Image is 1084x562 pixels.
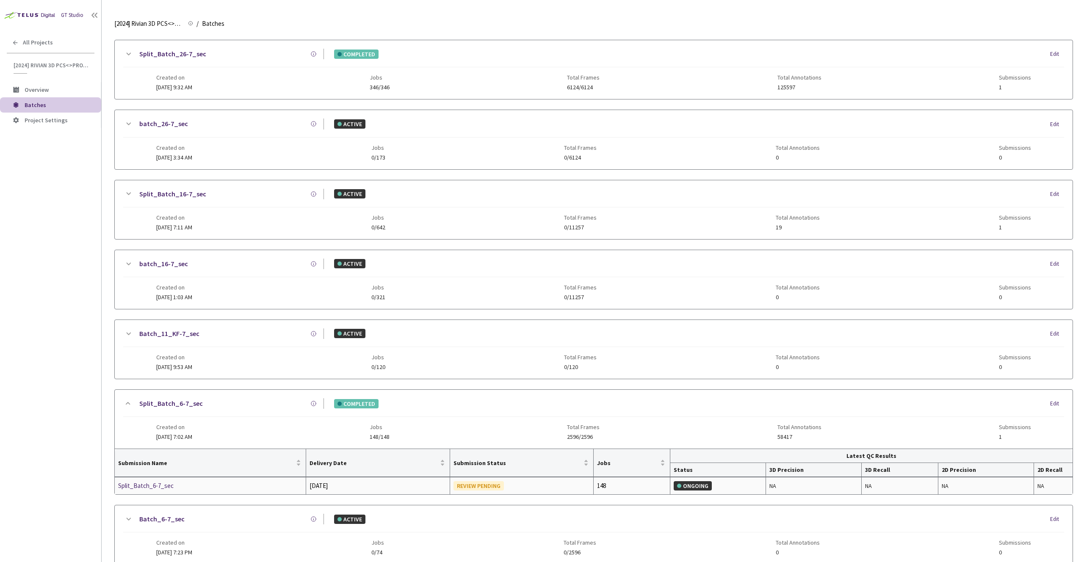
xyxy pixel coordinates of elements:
[564,539,596,546] span: Total Frames
[156,539,192,546] span: Created on
[115,449,306,477] th: Submission Name
[139,189,206,199] a: Split_Batch_16-7_sec
[370,84,390,91] span: 346/346
[334,189,365,198] div: ACTIVE
[115,250,1073,309] div: batch_16-7_secACTIVEEditCreated on[DATE] 1:03 AMJobs0/321Total Frames0/11257Total Annotations0Sub...
[370,434,390,440] span: 148/148
[450,449,594,477] th: Submission Status
[1050,120,1064,129] div: Edit
[156,548,192,556] span: [DATE] 7:23 PM
[371,224,385,231] span: 0/642
[777,424,821,430] span: Total Annotations
[139,259,188,269] a: batch_16-7_sec
[202,19,224,29] span: Batches
[999,154,1031,161] span: 0
[334,515,365,524] div: ACTIVE
[310,481,446,491] div: [DATE]
[564,154,597,161] span: 0/6124
[777,74,821,81] span: Total Annotations
[597,460,658,466] span: Jobs
[776,539,820,546] span: Total Annotations
[371,214,385,221] span: Jobs
[370,74,390,81] span: Jobs
[371,354,385,361] span: Jobs
[115,320,1073,379] div: Batch_11_KF-7_secACTIVEEditCreated on[DATE] 9:53 AMJobs0/120Total Frames0/120Total Annotations0Su...
[567,84,600,91] span: 6124/6124
[776,284,820,291] span: Total Annotations
[1037,481,1069,490] div: NA
[564,354,597,361] span: Total Frames
[597,481,666,491] div: 148
[454,481,504,490] div: REVIEW PENDING
[564,364,597,370] span: 0/120
[777,84,821,91] span: 125597
[670,463,766,477] th: Status
[999,224,1031,231] span: 1
[776,364,820,370] span: 0
[594,449,670,477] th: Jobs
[776,549,820,556] span: 0
[334,50,379,59] div: COMPLETED
[1050,399,1064,408] div: Edit
[334,259,365,268] div: ACTIVE
[674,481,712,490] div: ONGOING
[118,481,208,491] a: Split_Batch_6-7_sec
[1050,50,1064,58] div: Edit
[999,214,1031,221] span: Submissions
[306,449,450,477] th: Delivery Date
[1050,515,1064,523] div: Edit
[999,284,1031,291] span: Submissions
[1050,260,1064,268] div: Edit
[776,154,820,161] span: 0
[114,19,183,29] span: [2024] Rivian 3D PCS<>Production
[371,154,385,161] span: 0/173
[999,84,1031,91] span: 1
[454,460,582,466] span: Submission Status
[862,463,938,477] th: 3D Recall
[999,144,1031,151] span: Submissions
[156,424,192,430] span: Created on
[371,549,384,556] span: 0/74
[776,224,820,231] span: 19
[139,118,188,129] a: batch_26-7_sec
[115,390,1073,449] div: Split_Batch_6-7_secCOMPLETEDEditCreated on[DATE] 7:02 AMJobs148/148Total Frames2596/2596Total Ann...
[25,101,46,109] span: Batches
[999,354,1031,361] span: Submissions
[567,74,600,81] span: Total Frames
[1050,190,1064,198] div: Edit
[999,74,1031,81] span: Submissions
[564,294,597,300] span: 0/11257
[371,144,385,151] span: Jobs
[115,180,1073,239] div: Split_Batch_16-7_secACTIVEEditCreated on[DATE] 7:11 AMJobs0/642Total Frames0/11257Total Annotatio...
[777,434,821,440] span: 58417
[567,434,600,440] span: 2596/2596
[156,354,192,361] span: Created on
[156,144,192,151] span: Created on
[776,144,820,151] span: Total Annotations
[14,62,89,69] span: [2024] Rivian 3D PCS<>Production
[564,214,597,221] span: Total Frames
[564,284,597,291] span: Total Frames
[156,293,192,301] span: [DATE] 1:03 AM
[1034,463,1073,477] th: 2D Recall
[564,549,596,556] span: 0/2596
[334,119,365,129] div: ACTIVE
[999,539,1031,546] span: Submissions
[156,74,192,81] span: Created on
[938,463,1034,477] th: 2D Precision
[776,294,820,300] span: 0
[156,83,192,91] span: [DATE] 9:32 AM
[370,424,390,430] span: Jobs
[118,460,294,466] span: Submission Name
[156,433,192,441] span: [DATE] 7:02 AM
[156,363,192,371] span: [DATE] 9:53 AM
[156,284,192,291] span: Created on
[999,424,1031,430] span: Submissions
[769,481,858,490] div: NA
[139,328,199,339] a: Batch_11_KF-7_sec
[310,460,438,466] span: Delivery Date
[564,144,597,151] span: Total Frames
[776,354,820,361] span: Total Annotations
[776,214,820,221] span: Total Annotations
